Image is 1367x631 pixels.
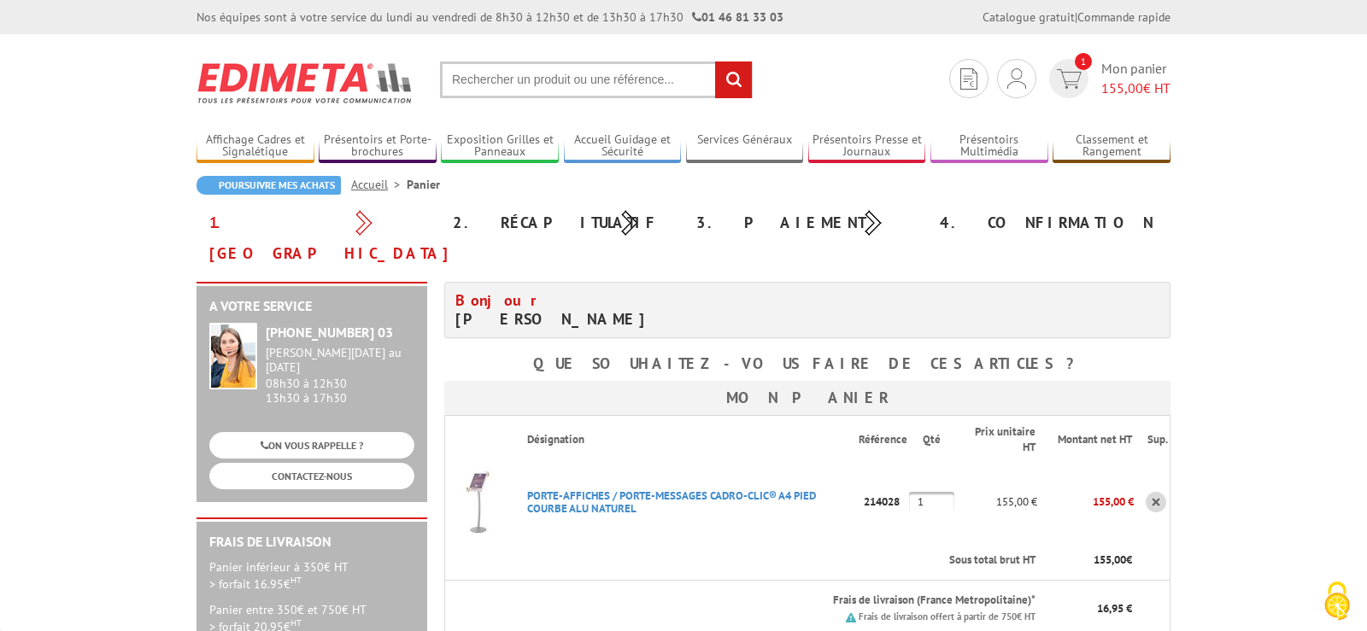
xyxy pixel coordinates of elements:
[209,576,302,592] span: > forfait 16.95€
[197,9,783,26] div: Nos équipes sont à votre service du lundi au vendredi de 8h30 à 12h30 et de 13h30 à 17h30
[1101,59,1170,98] span: Mon panier
[209,299,414,314] h2: A votre service
[1053,132,1170,161] a: Classement et Rangement
[808,132,926,161] a: Présentoirs Presse et Journaux
[197,51,414,114] img: Edimeta
[527,488,816,516] a: PORTE-AFFICHES / PORTE-MESSAGES CADRO-CLIC® A4 PIED COURBE ALU NATUREL
[859,432,907,448] p: Référence
[209,323,257,389] img: widget-service.jpg
[527,593,1036,609] p: Frais de livraison (France Metropolitaine)*
[290,574,302,586] sup: HT
[440,207,683,238] div: 2. Récapitulatif
[1045,59,1170,98] a: devis rapide 1 Mon panier 155,00€ HT
[1097,601,1132,616] span: 16,95 €
[564,132,682,161] a: Accueil Guidage et Sécurité
[455,290,546,310] span: Bonjour
[846,612,856,622] img: picto.png
[859,611,1036,622] small: Frais de livraison offert à partir de 750€ HT
[1134,415,1170,464] th: Sup.
[441,132,559,161] a: Exposition Grilles et Panneaux
[983,9,1170,26] div: |
[1316,580,1358,622] img: Cookies (fenêtre modale)
[197,176,341,195] a: Poursuivre mes achats
[455,291,795,329] h4: [PERSON_NAME]
[1007,68,1026,89] img: devis rapide
[683,207,927,238] div: 3. Paiement
[290,616,302,628] sup: HT
[686,132,804,161] a: Services Généraux
[513,415,859,464] th: Désignation
[197,207,440,269] div: 1. [GEOGRAPHIC_DATA]
[968,424,1036,456] p: Prix unitaire HT
[407,176,440,193] li: Panier
[266,346,414,375] div: [PERSON_NAME][DATE] au [DATE]
[909,415,954,464] th: Qté
[209,463,414,489] a: CONTACTEZ-NOUS
[445,468,513,536] img: PORTE-AFFICHES / PORTE-MESSAGES CADRO-CLIC® A4 PIED COURBE ALU NATUREL
[351,177,407,192] a: Accueil
[1037,487,1134,517] p: 155,00 €
[927,207,1170,238] div: 4. Confirmation
[983,9,1075,25] a: Catalogue gratuit
[533,353,1082,373] b: Que souhaitez-vous faire de ces articles ?
[692,9,783,25] strong: 01 46 81 33 03
[1077,9,1170,25] a: Commande rapide
[715,61,752,98] input: rechercher
[513,540,1037,581] th: Sous total brut HT
[266,346,414,405] div: 08h30 à 12h30 13h30 à 17h30
[1094,552,1126,567] span: 155,00
[1051,552,1132,569] p: €
[209,535,414,550] h2: Frais de Livraison
[209,432,414,459] a: ON VOUS RAPPELLE ?
[954,487,1037,517] p: 155,00 €
[1307,573,1367,631] button: Cookies (fenêtre modale)
[266,324,393,341] strong: [PHONE_NUMBER] 03
[859,487,909,517] p: 214028
[209,558,414,593] p: Panier inférieur à 350€ HT
[444,381,1170,415] h3: Mon panier
[440,61,753,98] input: Rechercher un produit ou une référence...
[319,132,437,161] a: Présentoirs et Porte-brochures
[1101,79,1143,96] span: 155,00
[197,132,314,161] a: Affichage Cadres et Signalétique
[930,132,1048,161] a: Présentoirs Multimédia
[1075,53,1092,70] span: 1
[960,68,977,90] img: devis rapide
[1101,79,1170,98] span: € HT
[1057,69,1082,89] img: devis rapide
[1051,432,1132,448] p: Montant net HT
